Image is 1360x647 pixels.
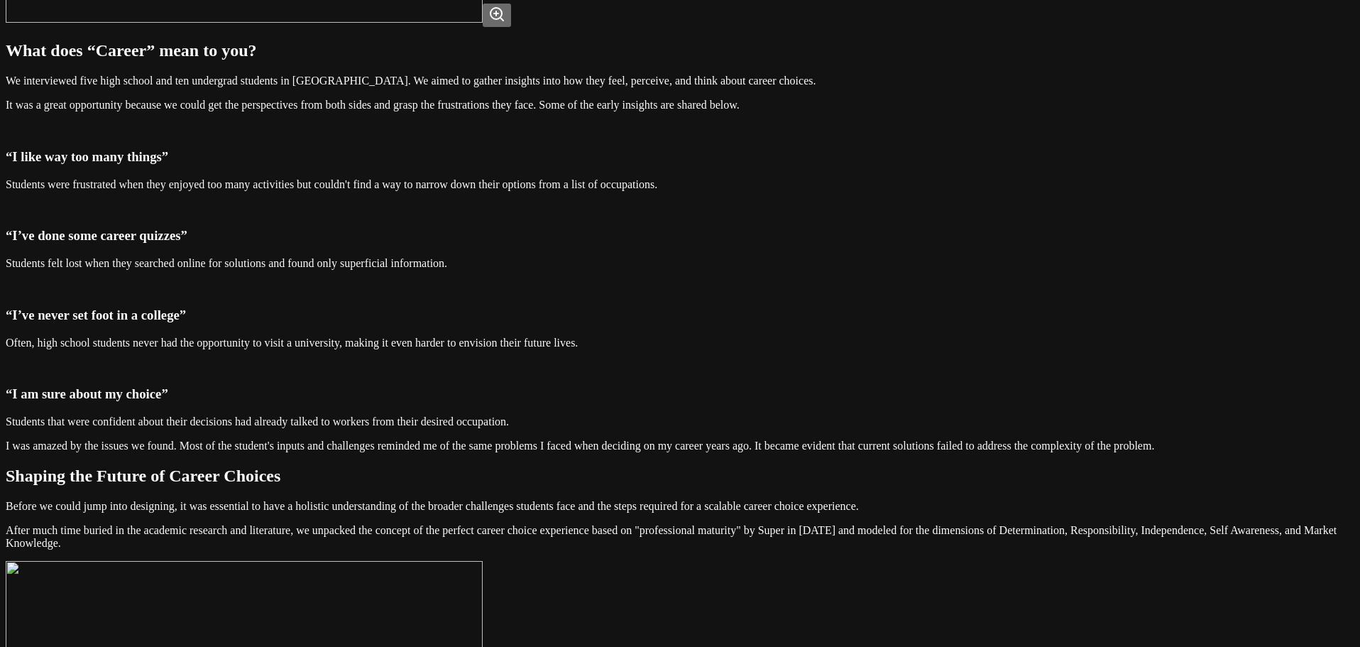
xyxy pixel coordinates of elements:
[6,337,1354,349] p: Often, high school students never had the opportunity to visit a university, making it even harde...
[6,75,1354,87] p: We interviewed five high school and ten undergrad students in [GEOGRAPHIC_DATA]. We aimed to gath...
[6,257,1354,270] p: Students felt lost when they searched online for solutions and found only superficial information.
[6,41,1354,60] h2: What does “Career” mean to you?
[6,386,1354,402] h3: “I am sure about my choice”
[6,99,1354,112] p: It was a great opportunity because we could get the perspectives from both sides and grasp the fr...
[6,228,1354,244] h3: “I’ve done some career quizzes”
[6,178,1354,191] p: Students were frustrated when they enjoyed too many activities but couldn't find a way to narrow ...
[6,467,1354,486] h2: Shaping the Future of Career Choices
[6,415,1354,428] p: Students that were confident about their decisions had already talked to workers from their desir...
[6,149,1354,165] h3: “I like way too many things”
[6,500,1354,513] p: Before we could jump into designing, it was essential to have a holistic understanding of the bro...
[6,524,1354,550] p: After much time buried in the academic research and literature, we unpacked the concept of the pe...
[6,308,1354,323] h3: “I’ve never set foot in a college”
[6,440,1354,452] p: I was amazed by the issues we found. Most of the student's inputs and challenges reminded me of t...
